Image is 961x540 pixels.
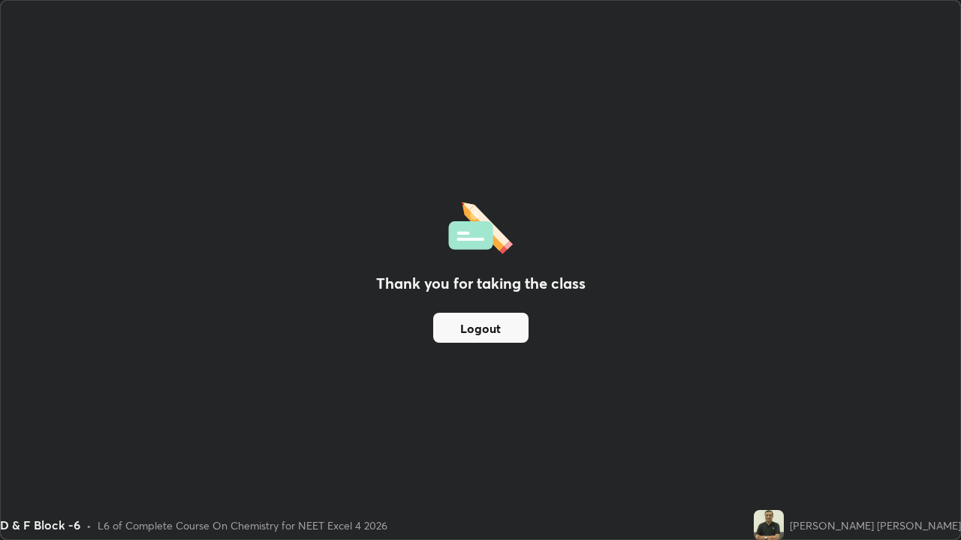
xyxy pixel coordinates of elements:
[98,517,387,533] div: L6 of Complete Course On Chemistry for NEET Excel 4 2026
[754,510,784,540] img: c1bf5c605d094494930ac0d8144797cf.jpg
[433,313,529,343] button: Logout
[376,272,586,295] h2: Thank you for taking the class
[790,517,961,533] div: [PERSON_NAME] [PERSON_NAME]
[86,517,92,533] div: •
[448,197,513,254] img: offlineFeedback.1438e8b3.svg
